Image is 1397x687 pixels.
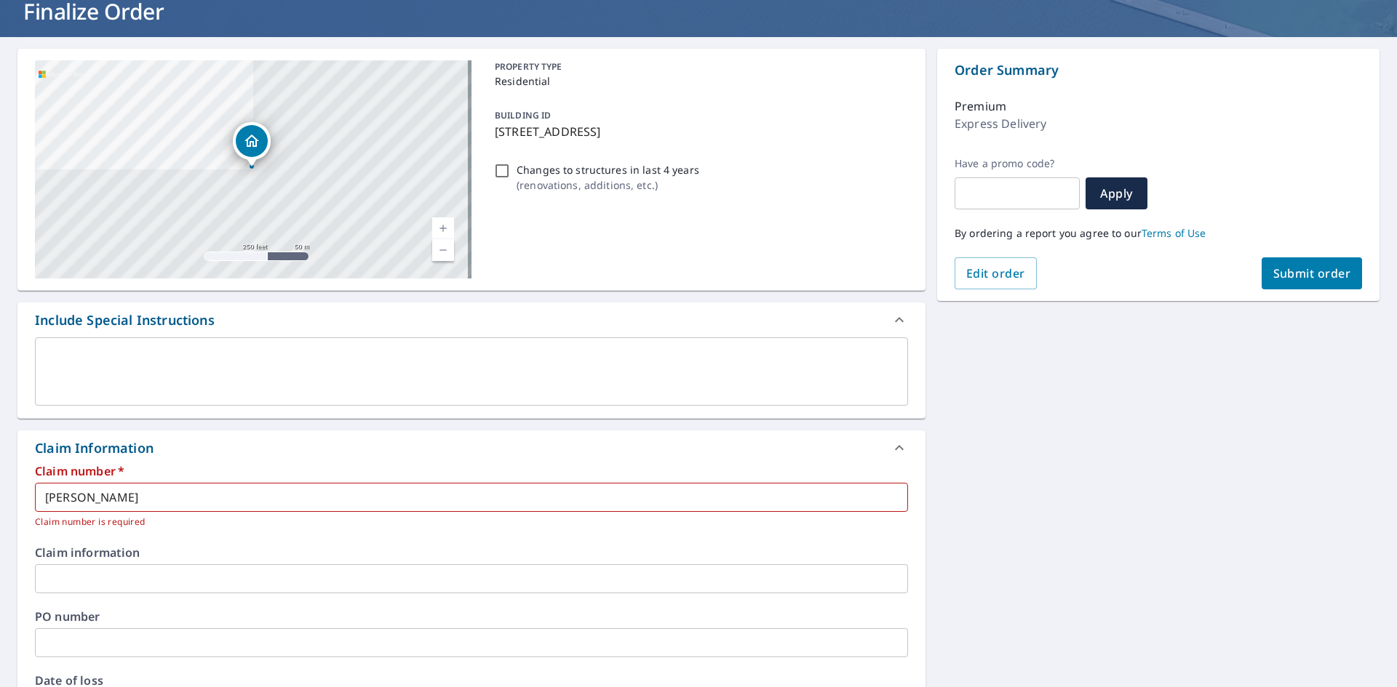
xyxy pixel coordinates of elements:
a: Terms of Use [1142,226,1206,240]
a: Current Level 17, Zoom Out [432,239,454,261]
p: Residential [495,73,902,89]
p: PROPERTY TYPE [495,60,902,73]
label: Have a promo code? [955,157,1080,170]
span: Submit order [1273,265,1351,281]
div: Claim Information [17,430,926,465]
span: Edit order [966,265,1025,281]
button: Submit order [1262,257,1363,289]
p: Premium [955,97,1006,115]
button: Apply [1086,177,1147,209]
div: Include Special Instructions [35,310,215,330]
p: BUILDING ID [495,109,551,121]
p: Claim number is required [35,515,898,529]
label: Claim number [35,465,908,477]
div: Include Special Instructions [17,302,926,337]
button: Edit order [955,257,1037,289]
span: Apply [1097,185,1136,201]
a: Current Level 17, Zoom In [432,217,454,239]
p: By ordering a report you agree to our [955,227,1362,240]
label: Date of loss [35,675,463,686]
p: Express Delivery [955,115,1046,132]
label: PO number [35,611,908,622]
div: Claim Information [35,438,154,458]
p: Changes to structures in last 4 years [517,162,699,177]
p: [STREET_ADDRESS] [495,123,902,140]
label: Claim information [35,547,908,558]
p: Order Summary [955,60,1362,80]
div: Dropped pin, building 1, Residential property, 335 S Brook Ave Mishawaka, IN 46544 [233,122,271,167]
p: ( renovations, additions, etc. ) [517,177,699,193]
